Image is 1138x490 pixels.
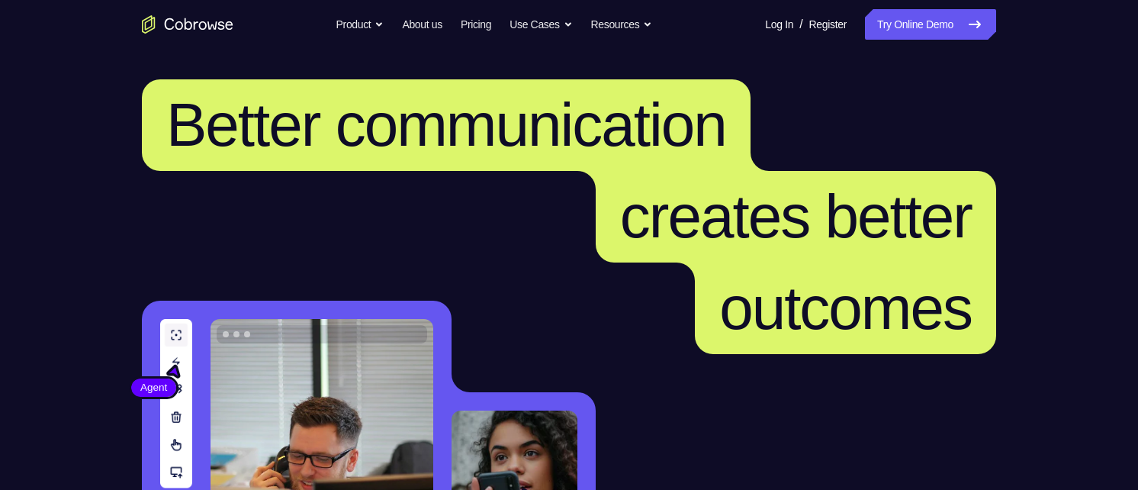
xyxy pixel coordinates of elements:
a: About us [402,9,442,40]
span: creates better [620,182,972,250]
a: Register [809,9,847,40]
a: Log In [765,9,793,40]
button: Product [336,9,384,40]
a: Try Online Demo [865,9,996,40]
a: Pricing [461,9,491,40]
span: Better communication [166,91,726,159]
button: Use Cases [510,9,572,40]
span: Agent [131,380,176,395]
span: outcomes [719,274,972,342]
a: Go to the home page [142,15,233,34]
span: / [799,15,802,34]
button: Resources [591,9,653,40]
